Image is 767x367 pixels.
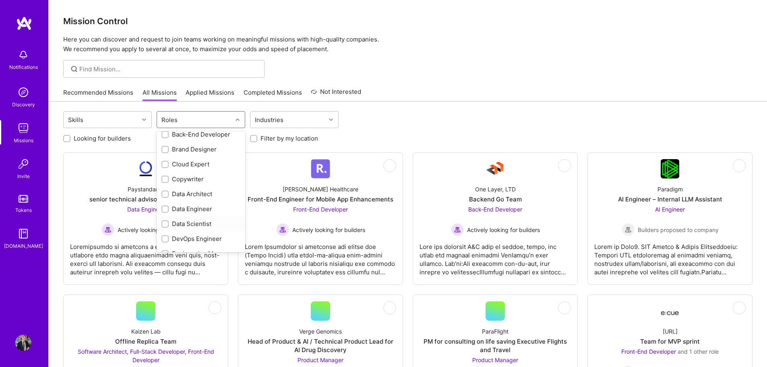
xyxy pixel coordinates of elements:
div: Industries [253,114,285,126]
div: Front-End Engineer for Mobile App Enhancements [248,195,393,203]
span: Actively looking for builders [292,226,365,234]
i: icon EyeClosed [212,305,218,311]
a: Completed Missions [244,88,302,102]
a: Company LogoParadigmAI Engineer – Internal LLM AssistantAI Engineer Builders proposed to companyB... [594,159,746,278]
a: User Avatar [13,335,33,351]
div: Head of Product & AI / Technical Product Lead for AI Drug Discovery [245,337,396,354]
i: icon EyeClosed [387,305,393,311]
img: guide book [15,226,31,242]
span: Product Manager [472,357,518,363]
img: teamwork [15,120,31,136]
span: Back-End Developer [468,206,522,213]
div: Back-End Developer [161,130,240,139]
div: Paystandards [128,185,164,193]
div: Lorem ip Dolo9. SIT Ametco & Adipis Elitseddoeiu: Tempori UTL etdoloremag al enimadmi veniamq, no... [594,236,746,276]
div: Lore ips dolorsit A&C adip el seddoe, tempo, inc utlab etd magnaal enimadmi VenIamqu’n exer ullam... [420,236,571,276]
span: Product Manager [298,357,343,363]
p: Here you can discover and request to join teams working on meaningful missions with high-quality ... [63,35,753,54]
img: discovery [15,84,31,100]
div: Roles [159,114,180,126]
span: Actively looking for builders [467,226,540,234]
i: icon Chevron [329,118,333,122]
span: and 1 other role [678,348,719,355]
img: tokens [19,195,28,203]
img: Company Logo [660,304,680,318]
span: Actively looking for builders [118,226,190,234]
i: icon EyeClosed [736,162,742,169]
div: Invite [17,172,30,180]
span: Front-End Developer [621,348,676,355]
div: One Layer, LTD [475,185,516,193]
div: [PERSON_NAME] Healthcare [283,185,358,193]
div: [URL] [663,327,678,336]
img: Company Logo [136,159,155,178]
a: Company LogoPaystandardssenior technical advisor/data engineerData Engineer Actively looking for ... [70,159,221,278]
div: Brand Designer [161,145,240,153]
div: Copywriter [161,175,240,183]
div: DevOps Engineer [161,234,240,243]
img: Company Logo [661,159,680,178]
a: Applied Missions [186,88,234,102]
div: Skills [66,114,85,126]
div: Paradigm [657,185,683,193]
span: Data Engineer [127,206,164,213]
img: bell [15,47,31,63]
div: Kaizen Lab [131,327,161,336]
div: Data Architect [161,190,240,198]
label: Looking for builders [74,134,131,143]
span: Front-End Developer [293,206,348,213]
a: All Missions [143,88,177,102]
div: Backend Go Team [469,195,522,203]
i: icon EyeClosed [736,305,742,311]
a: Recommended Missions [63,88,133,102]
div: PM for consulting on life saving Executive Flights and Travel [420,337,571,354]
label: Filter by my location [260,134,318,143]
div: Tokens [15,206,32,214]
i: icon EyeClosed [387,162,393,169]
div: Cloud Expert [161,160,240,168]
i: icon Chevron [236,118,240,122]
img: User Avatar [15,335,31,351]
i: icon EyeClosed [561,162,568,169]
div: AI Engineer – Internal LLM Assistant [618,195,722,203]
img: Invite [15,156,31,172]
img: Actively looking for builders [451,223,464,236]
div: Lorem Ipsumdolor si ametconse adi elitse doe (Tempo Incidi) utla etdol-ma-aliqua enim-admini veni... [245,236,396,276]
span: AI Engineer [655,206,685,213]
img: logo [16,16,32,31]
i: icon EyeClosed [561,305,568,311]
img: Company Logo [311,159,330,178]
i: icon Chevron [142,118,146,122]
img: Company Logo [486,159,505,178]
img: Actively looking for builders [276,223,289,236]
i: icon SearchGrey [70,64,79,74]
div: Missions [14,136,33,145]
div: Notifications [9,63,38,71]
div: Offline Replica Team [115,337,176,346]
span: Software Architect, Full-Stack Developer, Front-End Developer [78,348,214,363]
div: Discovery [12,100,35,109]
input: Find Mission... [79,65,258,73]
div: [DOMAIN_NAME] [4,242,43,250]
a: Company Logo[PERSON_NAME] HealthcareFront-End Engineer for Mobile App EnhancementsFront-End Devel... [245,159,396,278]
div: Data Engineer [161,205,240,213]
h3: Mission Control [63,16,753,26]
div: Loremipsumdo si ametcons a elitseddoeiu temporinc utlabore etdo magna aliquaenimadm veni quis, no... [70,236,221,276]
img: Actively looking for builders [101,223,114,236]
div: Team for MVP sprint [640,337,700,346]
img: Builders proposed to company [622,223,635,236]
a: Not Interested [311,87,361,102]
div: ParaFlight [482,327,509,336]
div: Engineering Manager [161,249,240,258]
div: Verge Genomics [299,327,342,336]
div: Data Scientist [161,220,240,228]
span: Builders proposed to company [638,226,719,234]
a: Company LogoOne Layer, LTDBackend Go TeamBack-End Developer Actively looking for buildersActively... [420,159,571,278]
div: senior technical advisor/data engineer [89,195,203,203]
